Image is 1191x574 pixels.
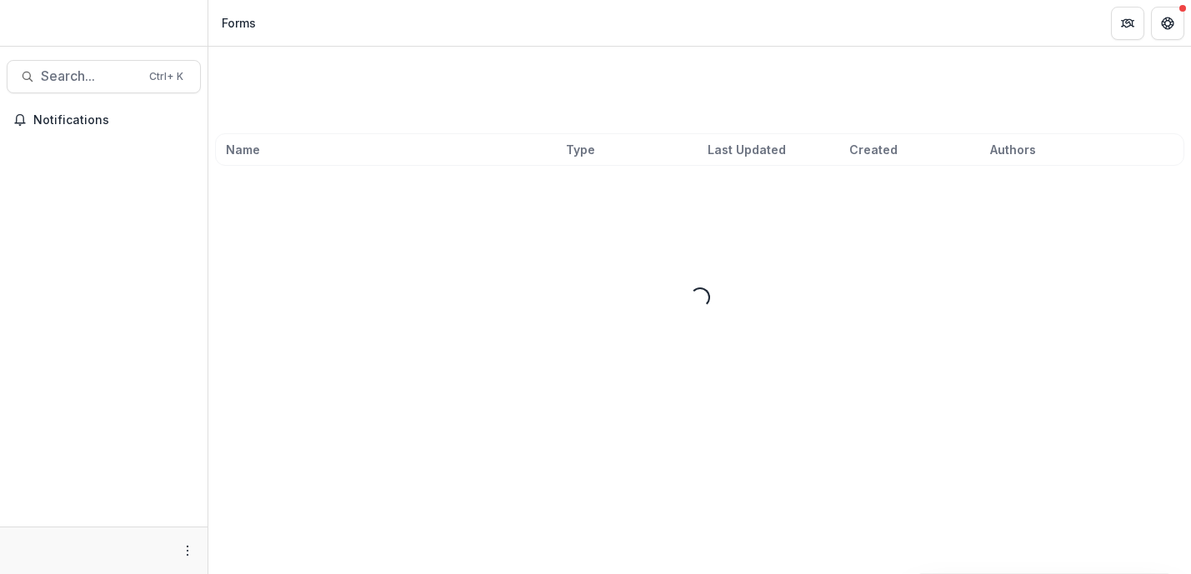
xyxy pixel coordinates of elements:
div: Ctrl + K [146,67,187,86]
div: Forms [222,14,256,32]
span: Name [226,141,260,158]
button: Get Help [1151,7,1184,40]
button: More [178,541,198,561]
span: Search... [41,68,139,84]
span: Type [566,141,595,158]
span: Created [849,141,898,158]
span: Notifications [33,113,194,127]
button: Partners [1111,7,1144,40]
span: Last Updated [708,141,786,158]
span: Authors [990,141,1036,158]
button: Search... [7,60,201,93]
nav: breadcrumb [215,11,263,35]
button: Notifications [7,107,201,133]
